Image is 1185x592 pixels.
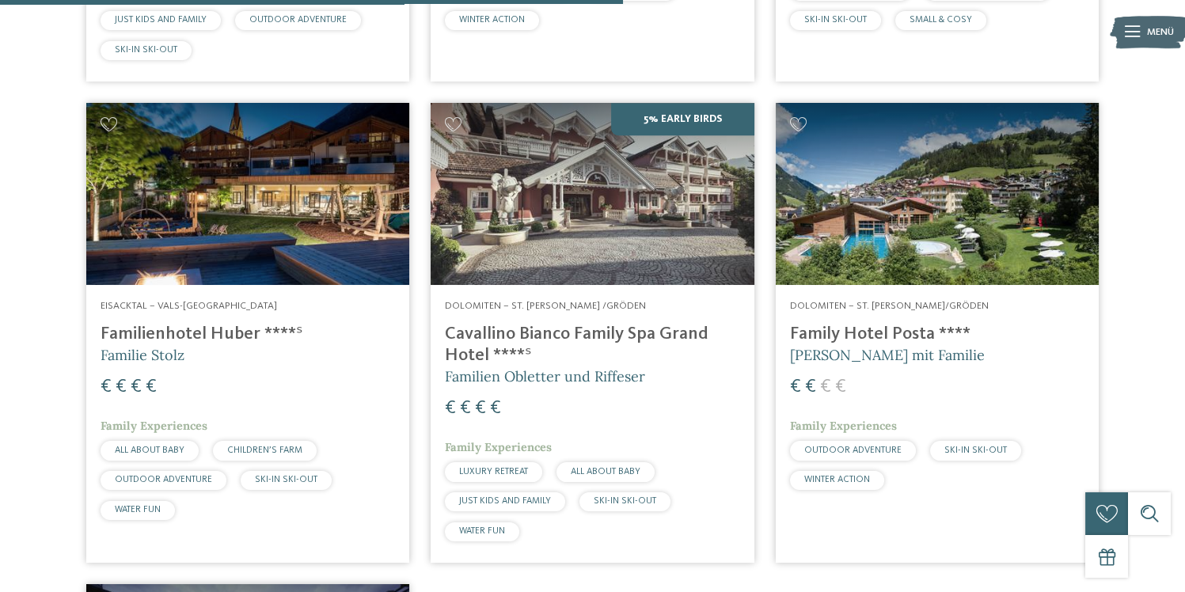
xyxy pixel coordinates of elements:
[445,301,646,311] span: Dolomiten – St. [PERSON_NAME] /Gröden
[101,301,277,311] span: Eisacktal – Vals-[GEOGRAPHIC_DATA]
[101,378,112,397] span: €
[475,399,486,418] span: €
[146,378,157,397] span: €
[115,475,212,484] span: OUTDOOR ADVENTURE
[459,526,505,536] span: WATER FUN
[804,446,902,455] span: OUTDOOR ADVENTURE
[459,15,525,25] span: WINTER ACTION
[776,103,1099,563] a: Familienhotels gesucht? Hier findet ihr die besten! Dolomiten – St. [PERSON_NAME]/Gröden Family H...
[804,475,870,484] span: WINTER ACTION
[820,378,831,397] span: €
[445,367,645,385] span: Familien Obletter und Riffeser
[115,446,184,455] span: ALL ABOUT BABY
[445,324,739,366] h4: Cavallino Bianco Family Spa Grand Hotel ****ˢ
[835,378,846,397] span: €
[116,378,127,397] span: €
[115,505,161,514] span: WATER FUN
[431,103,754,285] img: Family Spa Grand Hotel Cavallino Bianco ****ˢ
[790,346,985,364] span: [PERSON_NAME] mit Familie
[790,324,1084,345] h4: Family Hotel Posta ****
[101,324,395,345] h4: Familienhotel Huber ****ˢ
[460,399,471,418] span: €
[790,378,801,397] span: €
[910,15,972,25] span: SMALL & COSY
[86,103,409,563] a: Familienhotels gesucht? Hier findet ihr die besten! Eisacktal – Vals-[GEOGRAPHIC_DATA] Familienho...
[790,301,989,311] span: Dolomiten – St. [PERSON_NAME]/Gröden
[86,103,409,285] img: Familienhotels gesucht? Hier findet ihr die besten!
[445,399,456,418] span: €
[255,475,317,484] span: SKI-IN SKI-OUT
[571,467,640,476] span: ALL ABOUT BABY
[459,496,551,506] span: JUST KIDS AND FAMILY
[131,378,142,397] span: €
[445,440,552,454] span: Family Experiences
[490,399,501,418] span: €
[594,496,656,506] span: SKI-IN SKI-OUT
[101,346,184,364] span: Familie Stolz
[249,15,347,25] span: OUTDOOR ADVENTURE
[459,467,528,476] span: LUXURY RETREAT
[776,103,1099,285] img: Familienhotels gesucht? Hier findet ihr die besten!
[790,419,897,433] span: Family Experiences
[227,446,302,455] span: CHILDREN’S FARM
[101,419,207,433] span: Family Experiences
[115,45,177,55] span: SKI-IN SKI-OUT
[804,15,867,25] span: SKI-IN SKI-OUT
[431,103,754,563] a: Familienhotels gesucht? Hier findet ihr die besten! 5% Early Birds Dolomiten – St. [PERSON_NAME] ...
[805,378,816,397] span: €
[115,15,207,25] span: JUST KIDS AND FAMILY
[944,446,1007,455] span: SKI-IN SKI-OUT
